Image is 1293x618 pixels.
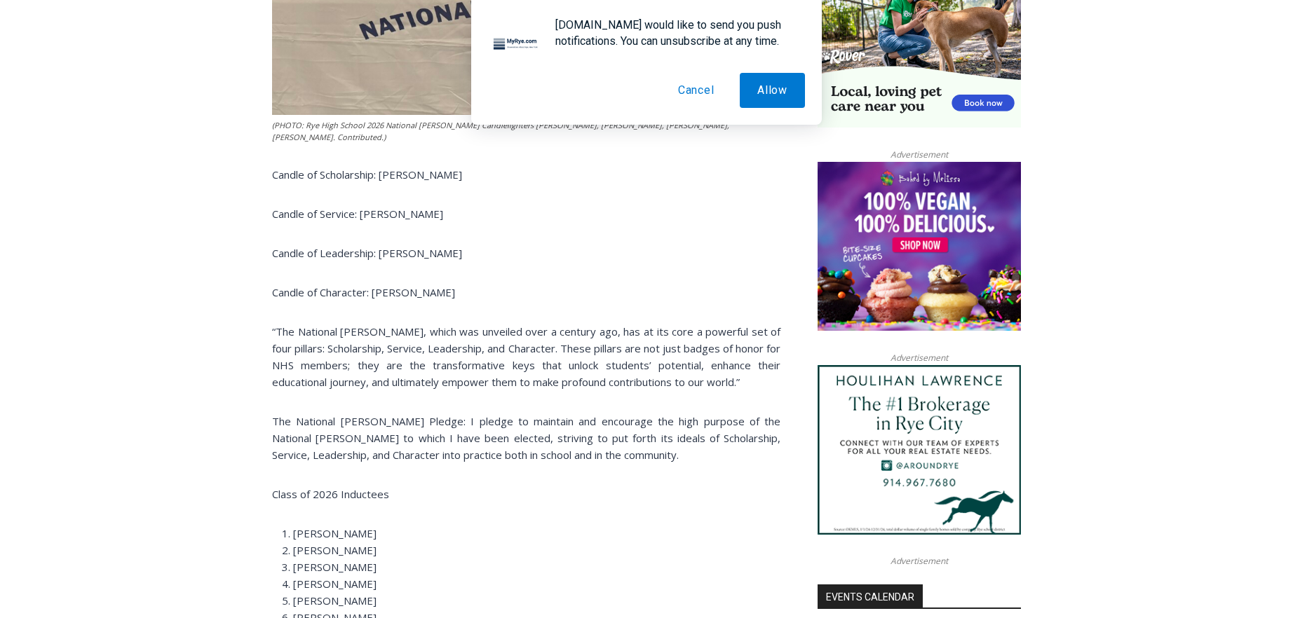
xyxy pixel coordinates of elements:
p: [PERSON_NAME] [293,592,780,609]
span: Advertisement [876,351,962,364]
a: Intern @ [DOMAIN_NAME] [337,136,679,174]
p: “The National [PERSON_NAME], which was unveiled over a century ago, has at its core a powerful se... [272,323,780,390]
h2: Events Calendar [818,584,923,608]
p: Candle of Character: [PERSON_NAME] [272,284,780,301]
p: [PERSON_NAME] [293,558,780,575]
span: Advertisement [876,148,962,161]
p: [PERSON_NAME] [293,542,780,558]
p: Candle of Leadership: [PERSON_NAME] [272,245,780,261]
button: Cancel [661,73,732,108]
p: Candle of Service: [PERSON_NAME] [272,205,780,222]
span: Open Tues. - Sun. [PHONE_NUMBER] [4,144,137,198]
figcaption: (PHOTO: Rye High School 2026 National [PERSON_NAME] Candlelighters [PERSON_NAME], [PERSON_NAME], ... [272,119,780,144]
p: The National [PERSON_NAME] Pledge: I pledge to maintain and encourage the high purpose of the Nat... [272,413,780,463]
img: Houlihan Lawrence The #1 Brokerage in Rye City [818,365,1021,535]
p: [PERSON_NAME] [293,525,780,542]
div: [DOMAIN_NAME] would like to send you push notifications. You can unsubscribe at any time. [544,17,805,49]
a: Open Tues. - Sun. [PHONE_NUMBER] [1,141,141,174]
p: Candle of Scholarship: [PERSON_NAME] [272,166,780,183]
p: Class of 2026 Inductees [272,486,780,502]
button: Allow [740,73,805,108]
span: Advertisement [876,554,962,568]
p: [PERSON_NAME] [293,575,780,592]
div: "clearly one of the favorites in the [GEOGRAPHIC_DATA] neighborhood" [144,88,199,167]
img: notification icon [488,17,544,73]
div: "The first chef I interviewed talked about coming to [GEOGRAPHIC_DATA] from [GEOGRAPHIC_DATA] in ... [354,1,663,136]
img: Baked by Melissa [818,162,1021,331]
span: Intern @ [DOMAIN_NAME] [367,139,650,171]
